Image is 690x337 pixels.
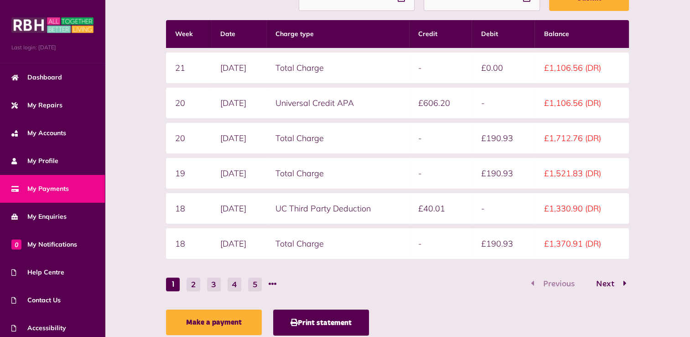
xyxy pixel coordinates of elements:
span: My Payments [11,184,69,194]
td: 19 [166,158,211,189]
td: 20 [166,123,211,153]
td: £190.93 [472,158,534,189]
td: £1,330.90 (DR) [534,193,629,224]
td: [DATE] [211,53,267,83]
span: Last login: [DATE] [11,43,93,52]
td: - [472,88,534,118]
button: Go to page 3 [207,278,221,291]
th: Balance [534,20,629,48]
button: Print statement [273,310,369,336]
th: Charge type [266,20,409,48]
td: [DATE] [211,88,267,118]
img: MyRBH [11,16,93,34]
td: £190.93 [472,228,534,259]
span: My Accounts [11,128,66,138]
td: 18 [166,193,211,224]
td: UC Third Party Deduction [266,193,409,224]
td: [DATE] [211,193,267,224]
td: [DATE] [211,228,267,259]
td: £606.20 [409,88,472,118]
td: £1,521.83 (DR) [534,158,629,189]
span: My Notifications [11,240,77,249]
td: £40.01 [409,193,472,224]
button: Go to page 2 [586,278,629,291]
button: Go to page 2 [187,278,200,291]
th: Date [211,20,267,48]
td: [DATE] [211,123,267,153]
th: Debit [472,20,534,48]
td: 18 [166,228,211,259]
td: 20 [166,88,211,118]
td: Total Charge [266,158,409,189]
td: 21 [166,53,211,83]
span: Accessibility [11,323,66,333]
td: Total Charge [266,53,409,83]
button: Go to page 5 [248,278,262,291]
a: Make a payment [166,310,262,335]
span: Dashboard [11,73,62,82]
td: £1,106.56 (DR) [534,53,629,83]
td: [DATE] [211,158,267,189]
td: - [409,228,472,259]
td: - [409,123,472,153]
th: Credit [409,20,472,48]
button: Go to page 4 [228,278,241,291]
span: 0 [11,239,21,249]
td: Universal Credit APA [266,88,409,118]
td: - [409,53,472,83]
td: £190.93 [472,123,534,153]
td: - [409,158,472,189]
span: Help Centre [11,268,64,277]
th: Week [166,20,211,48]
td: £0.00 [472,53,534,83]
span: Contact Us [11,295,61,305]
span: My Profile [11,156,58,166]
td: Total Charge [266,123,409,153]
span: My Enquiries [11,212,67,221]
td: £1,712.76 (DR) [534,123,629,153]
td: Total Charge [266,228,409,259]
td: - [472,193,534,224]
span: My Repairs [11,100,62,110]
span: Next [589,280,621,288]
td: £1,106.56 (DR) [534,88,629,118]
td: £1,370.91 (DR) [534,228,629,259]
